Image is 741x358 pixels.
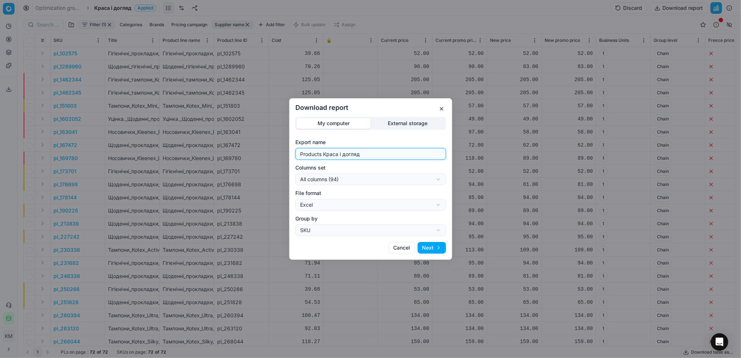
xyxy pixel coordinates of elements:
[389,242,415,254] button: Cancel
[295,215,446,222] label: Group by
[295,190,446,197] label: File format
[296,118,371,129] button: My computer
[295,139,446,146] label: Export name
[418,242,446,254] button: Next
[295,104,446,111] h2: Download report
[295,164,446,171] label: Columns set
[371,118,445,129] button: External storage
